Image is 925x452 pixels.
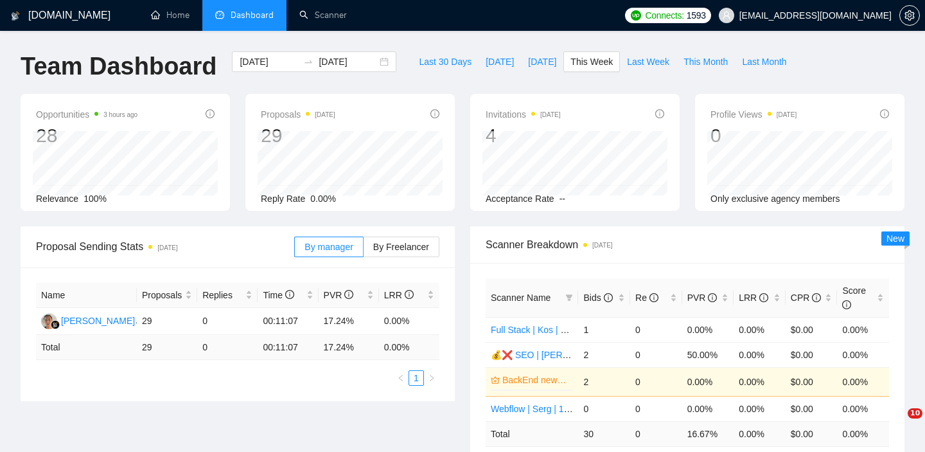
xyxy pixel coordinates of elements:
time: [DATE] [777,111,797,118]
td: Total [36,335,137,360]
img: JS [41,313,57,329]
span: to [303,57,313,67]
td: 0.00% [837,317,889,342]
td: 00:11:07 [258,308,318,335]
span: Re [635,293,658,303]
li: 1 [409,370,424,386]
a: Webflow | Serg | 19.11 [491,404,581,414]
span: Proposals [142,288,182,302]
span: LRR [384,290,414,300]
td: 0.00% [734,396,786,421]
td: 0.00% [734,317,786,342]
span: swap-right [303,57,313,67]
button: left [393,370,409,386]
td: 0 [630,396,682,421]
li: Next Page [424,370,439,386]
button: Last 30 Days [412,51,479,72]
a: BackEnd newbies + 💰❌ | Kos | 06.05 [502,373,570,387]
span: info-circle [649,293,658,302]
button: This Week [563,51,620,72]
a: 💰❌ SEO | [PERSON_NAME] | 20.11 [491,350,645,360]
span: By manager [304,242,353,252]
span: Acceptance Rate [486,194,554,204]
span: info-circle [655,109,664,118]
th: Replies [197,283,258,308]
td: 30 [578,421,630,446]
span: [DATE] [528,55,556,69]
a: JS[PERSON_NAME] [41,315,135,325]
span: PVR [324,290,354,300]
td: 0 [630,317,682,342]
span: Opportunities [36,107,137,122]
a: setting [899,10,920,21]
td: $0.00 [786,367,838,396]
button: [DATE] [521,51,563,72]
span: info-circle [604,293,613,302]
a: searchScanner [299,10,347,21]
span: 1593 [687,8,706,23]
span: PVR [687,293,718,303]
button: Last Week [620,51,676,72]
td: $ 0.00 [786,421,838,446]
div: 0 [710,123,797,148]
td: 0 [630,367,682,396]
td: 0 [197,308,258,335]
span: info-circle [405,290,414,299]
span: Last Week [627,55,669,69]
span: user [722,11,731,20]
span: Scanner Breakdown [486,237,889,253]
span: By Freelancer [373,242,429,252]
td: 0.00% [837,342,889,367]
span: New [886,233,904,244]
span: Connects: [645,8,683,23]
h1: Team Dashboard [21,51,216,82]
span: info-circle [842,300,851,309]
td: 1 [578,317,630,342]
td: 2 [578,342,630,367]
td: 0.00% [682,396,734,421]
td: 17.24 % [319,335,379,360]
span: info-circle [430,109,439,118]
td: 0.00% [379,308,439,335]
td: 16.67 % [682,421,734,446]
a: Full Stack | Kos | 09.01 only titles [491,325,623,335]
time: [DATE] [592,242,612,249]
span: 10 [908,408,922,419]
span: Reply Rate [261,194,305,204]
li: Previous Page [393,370,409,386]
span: filter [565,294,573,302]
td: 0 [630,342,682,367]
span: Last Month [742,55,786,69]
time: 3 hours ago [103,111,137,118]
span: Invitations [486,107,561,122]
span: Last 30 Days [419,55,471,69]
div: 4 [486,123,561,148]
td: 0 [630,421,682,446]
span: Only exclusive agency members [710,194,840,204]
iframe: Intercom live chat [881,408,912,439]
img: upwork-logo.png [631,10,641,21]
td: 0.00 % [734,421,786,446]
span: [DATE] [486,55,514,69]
span: filter [563,288,576,307]
span: right [428,374,436,382]
span: 0.00% [310,194,336,204]
span: -- [559,194,565,204]
span: left [397,374,405,382]
span: setting [900,10,919,21]
input: Start date [240,55,298,69]
td: $0.00 [786,342,838,367]
div: 28 [36,123,137,148]
div: 29 [261,123,335,148]
button: right [424,370,439,386]
span: Scanner Name [491,293,551,303]
img: gigradar-bm.png [51,320,60,329]
td: 0.00% [682,367,734,396]
td: $0.00 [786,396,838,421]
span: info-circle [812,293,821,302]
span: info-circle [206,109,215,118]
td: 0.00% [837,367,889,396]
span: Replies [202,288,243,302]
td: 0 [578,396,630,421]
button: Last Month [735,51,793,72]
